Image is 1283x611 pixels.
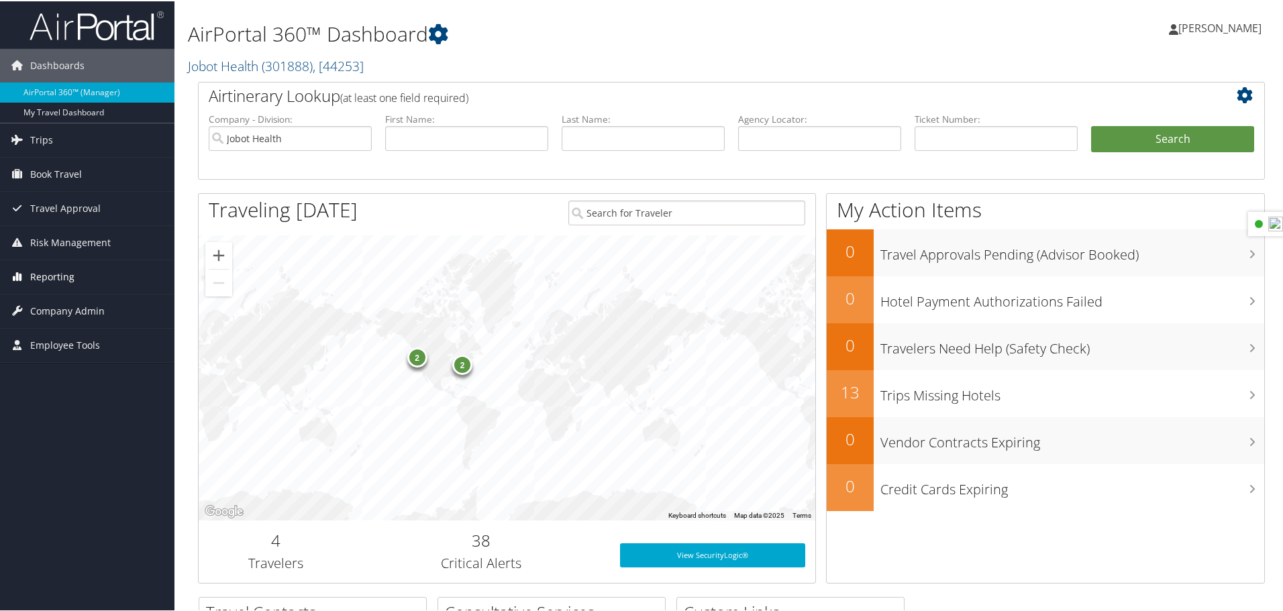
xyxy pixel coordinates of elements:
[915,111,1078,125] label: Ticket Number:
[568,199,805,224] input: Search for Traveler
[738,111,901,125] label: Agency Locator:
[880,237,1264,263] h3: Travel Approvals Pending (Advisor Booked)
[340,89,468,104] span: (at least one field required)
[562,111,725,125] label: Last Name:
[827,427,874,449] h2: 0
[385,111,548,125] label: First Name:
[827,463,1264,510] a: 0Credit Cards Expiring
[1091,125,1254,152] button: Search
[363,553,600,571] h3: Critical Alerts
[620,542,805,566] a: View SecurityLogic®
[30,156,82,190] span: Book Travel
[209,528,343,551] h2: 4
[880,284,1264,310] h3: Hotel Payment Authorizations Failed
[30,259,74,292] span: Reporting
[827,369,1264,416] a: 13Trips Missing Hotels
[202,502,246,519] img: Google
[827,380,874,402] h2: 13
[827,195,1264,223] h1: My Action Items
[880,378,1264,404] h3: Trips Missing Hotels
[827,228,1264,275] a: 0Travel Approvals Pending (Advisor Booked)
[1169,7,1275,47] a: [PERSON_NAME]
[880,331,1264,357] h3: Travelers Need Help (Safety Check)
[880,472,1264,498] h3: Credit Cards Expiring
[209,83,1166,106] h2: Airtinerary Lookup
[1178,19,1262,34] span: [PERSON_NAME]
[407,346,427,366] div: 2
[827,275,1264,322] a: 0Hotel Payment Authorizations Failed
[30,190,101,224] span: Travel Approval
[205,241,232,268] button: Zoom in
[827,416,1264,463] a: 0Vendor Contracts Expiring
[452,353,472,374] div: 2
[262,56,313,74] span: ( 301888 )
[734,510,784,518] span: Map data ©2025
[827,474,874,496] h2: 0
[313,56,364,74] span: , [ 44253 ]
[363,528,600,551] h2: 38
[827,286,874,309] h2: 0
[880,425,1264,451] h3: Vendor Contracts Expiring
[188,56,364,74] a: Jobot Health
[188,19,913,47] h1: AirPortal 360™ Dashboard
[30,122,53,156] span: Trips
[827,239,874,262] h2: 0
[202,502,246,519] a: Open this area in Google Maps (opens a new window)
[30,225,111,258] span: Risk Management
[827,333,874,355] h2: 0
[205,268,232,295] button: Zoom out
[209,111,372,125] label: Company - Division:
[827,322,1264,369] a: 0Travelers Need Help (Safety Check)
[792,510,811,518] a: Terms (opens in new tab)
[30,327,100,361] span: Employee Tools
[30,9,164,40] img: airportal-logo.png
[30,48,85,81] span: Dashboards
[209,553,343,571] h3: Travelers
[668,510,726,519] button: Keyboard shortcuts
[209,195,358,223] h1: Traveling [DATE]
[30,293,105,327] span: Company Admin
